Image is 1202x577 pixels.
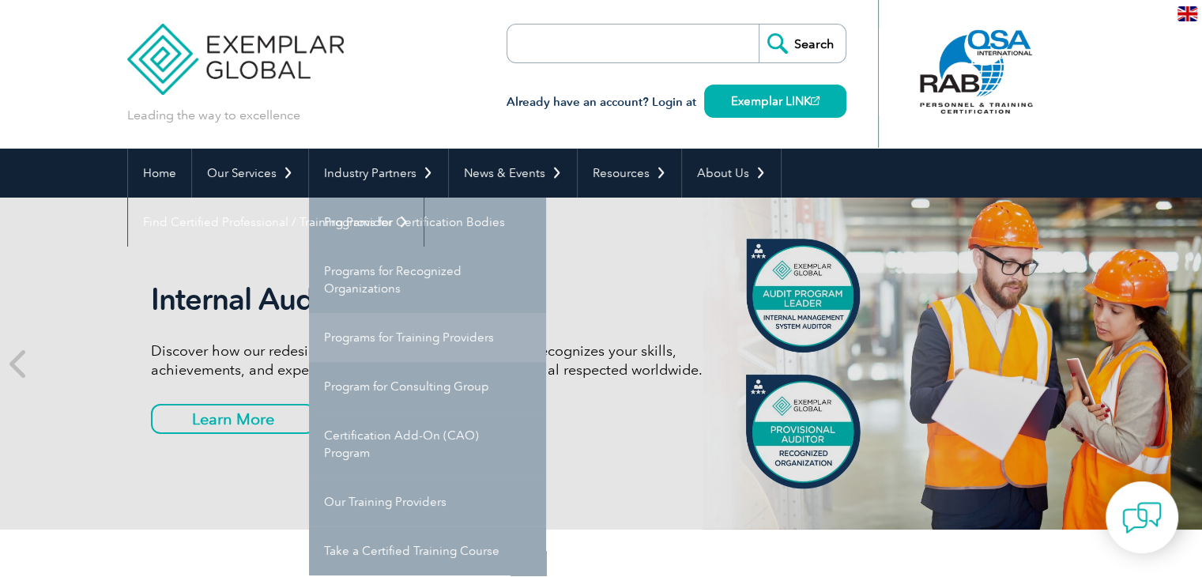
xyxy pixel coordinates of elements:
[309,149,448,198] a: Industry Partners
[309,247,546,313] a: Programs for Recognized Organizations
[759,25,846,62] input: Search
[1178,6,1197,21] img: en
[449,149,577,198] a: News & Events
[151,404,315,434] a: Learn More
[192,149,308,198] a: Our Services
[309,411,546,477] a: Certification Add-On (CAO) Program
[1122,498,1162,537] img: contact-chat.png
[151,281,744,318] h2: Internal Auditor Certification
[704,85,846,118] a: Exemplar LINK
[811,96,820,105] img: open_square.png
[309,362,546,411] a: Program for Consulting Group
[309,526,546,575] a: Take a Certified Training Course
[682,149,781,198] a: About Us
[309,477,546,526] a: Our Training Providers
[309,313,546,362] a: Programs for Training Providers
[151,341,744,379] p: Discover how our redesigned Internal Auditor Certification recognizes your skills, achievements, ...
[128,149,191,198] a: Home
[128,198,424,247] a: Find Certified Professional / Training Provider
[127,107,300,124] p: Leading the way to excellence
[578,149,681,198] a: Resources
[309,198,546,247] a: Programs for Certification Bodies
[507,92,846,112] h3: Already have an account? Login at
